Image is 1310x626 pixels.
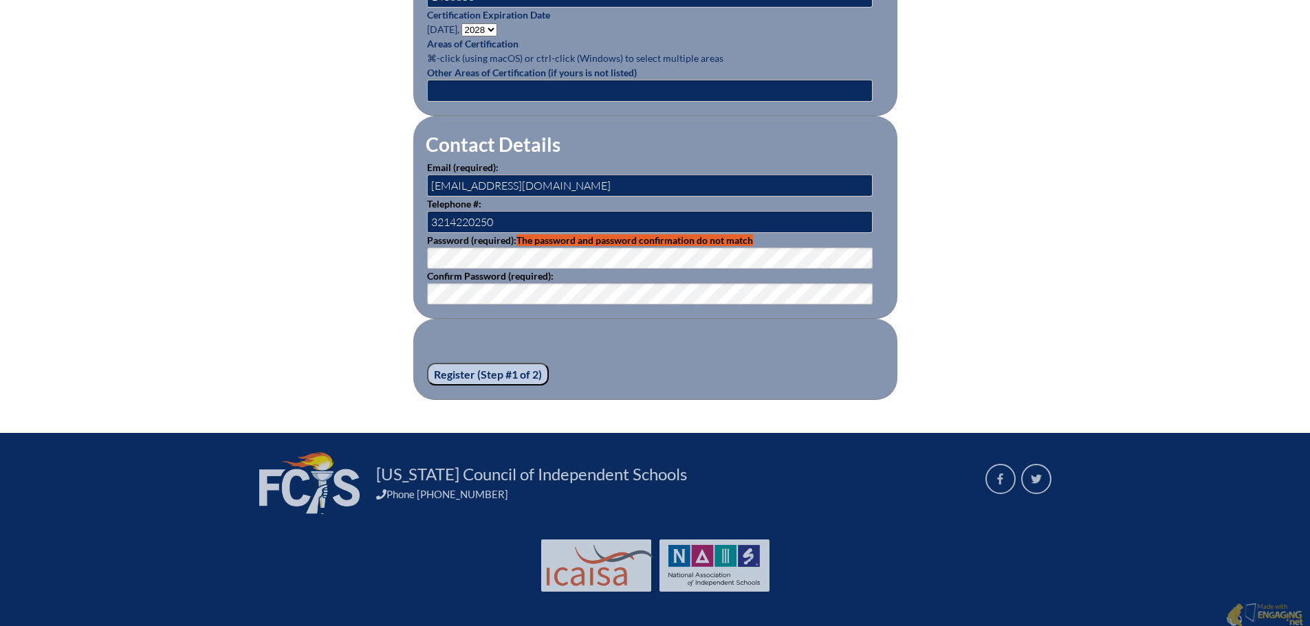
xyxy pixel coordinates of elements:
[427,270,554,282] label: Confirm Password (required):
[427,198,481,210] label: Telephone #:
[427,161,499,173] label: Email (required):
[427,234,753,246] label: Password (required):
[427,38,518,49] label: Areas of Certification
[427,9,550,21] label: Certification Expiration Date
[668,545,761,586] img: NAIS Logo
[427,363,549,386] input: Register (Step #1 of 2)
[259,452,360,514] img: FCIS_logo_white
[427,67,637,78] label: Other Areas of Certification (if yours is not listed)
[1245,603,1259,623] img: Engaging - Bring it online
[427,36,884,65] p: ⌘-click (using macOS) or ctrl-click (Windows) to select multiple areas
[516,234,753,246] span: The password and password confirmation do not match
[424,133,562,156] legend: Contact Details
[376,488,969,500] div: Phone [PHONE_NUMBER]
[547,545,653,586] img: Int'l Council Advancing Independent School Accreditation logo
[427,23,459,35] span: [DATE],
[371,463,692,485] a: [US_STATE] Council of Independent Schools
